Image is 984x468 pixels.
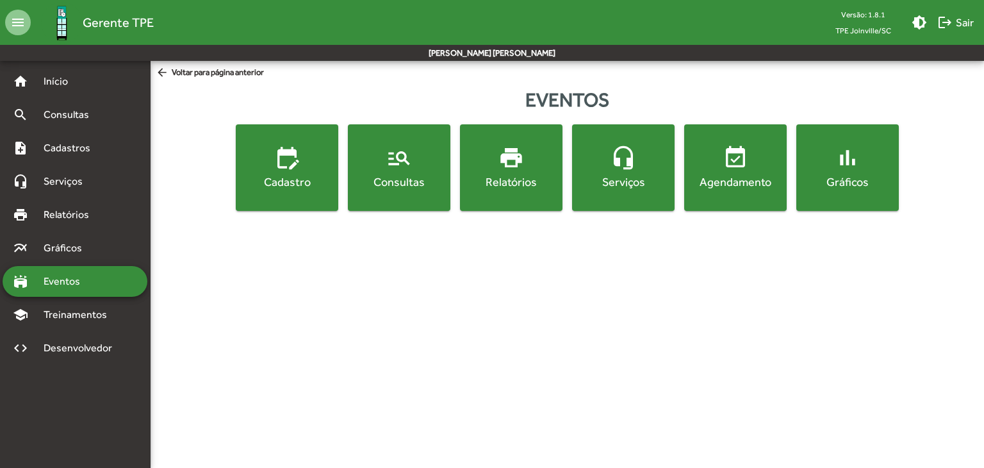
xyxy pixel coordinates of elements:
[825,22,901,38] span: TPE Joinville/SC
[932,11,979,34] button: Sair
[13,207,28,222] mat-icon: print
[723,145,748,171] mat-icon: event_available
[36,140,107,156] span: Cadastros
[41,2,83,44] img: Logo
[835,145,860,171] mat-icon: bar_chart
[912,15,927,30] mat-icon: brightness_medium
[350,174,448,190] div: Consultas
[687,174,784,190] div: Agendamento
[274,145,300,171] mat-icon: edit_calendar
[572,124,675,211] button: Serviços
[460,124,562,211] button: Relatórios
[825,6,901,22] div: Versão: 1.8.1
[238,174,336,190] div: Cadastro
[799,174,896,190] div: Gráficos
[386,145,412,171] mat-icon: manage_search
[36,174,100,189] span: Serviços
[83,12,154,33] span: Gerente TPE
[575,174,672,190] div: Serviços
[348,124,450,211] button: Consultas
[796,124,899,211] button: Gráficos
[156,66,172,80] mat-icon: arrow_back
[36,207,106,222] span: Relatórios
[5,10,31,35] mat-icon: menu
[156,66,264,80] span: Voltar para página anterior
[151,85,984,114] div: Eventos
[611,145,636,171] mat-icon: headset_mic
[36,107,106,122] span: Consultas
[236,124,338,211] button: Cadastro
[684,124,787,211] button: Agendamento
[937,11,974,34] span: Sair
[13,107,28,122] mat-icon: search
[13,174,28,189] mat-icon: headset_mic
[31,2,154,44] a: Gerente TPE
[463,174,560,190] div: Relatórios
[498,145,524,171] mat-icon: print
[937,15,953,30] mat-icon: logout
[13,74,28,89] mat-icon: home
[36,74,86,89] span: Início
[13,140,28,156] mat-icon: note_add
